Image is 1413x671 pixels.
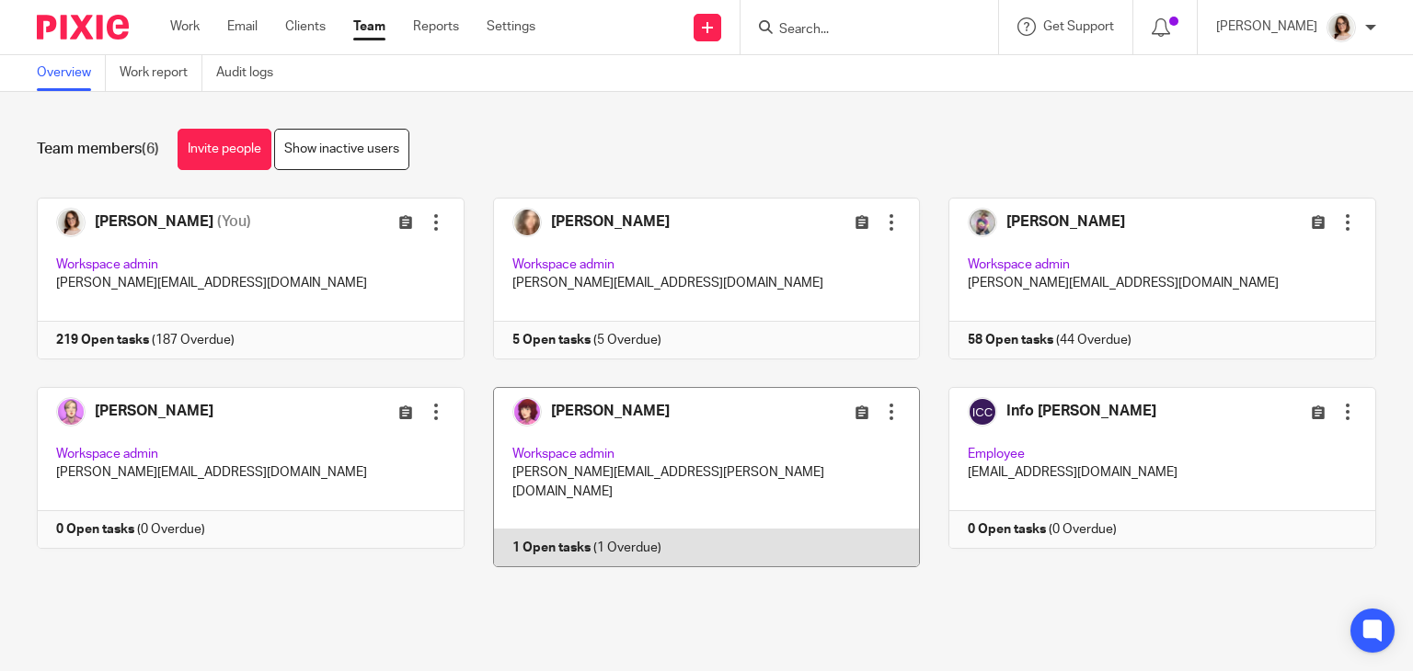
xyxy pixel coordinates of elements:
[285,17,326,36] a: Clients
[413,17,459,36] a: Reports
[37,140,159,159] h1: Team members
[1216,17,1317,36] p: [PERSON_NAME]
[487,17,535,36] a: Settings
[37,15,129,40] img: Pixie
[1327,13,1356,42] img: Caroline%20-%20HS%20-%20LI.png
[777,22,943,39] input: Search
[227,17,258,36] a: Email
[353,17,385,36] a: Team
[170,17,200,36] a: Work
[178,129,271,170] a: Invite people
[142,142,159,156] span: (6)
[37,55,106,91] a: Overview
[120,55,202,91] a: Work report
[274,129,409,170] a: Show inactive users
[1043,20,1114,33] span: Get Support
[216,55,287,91] a: Audit logs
